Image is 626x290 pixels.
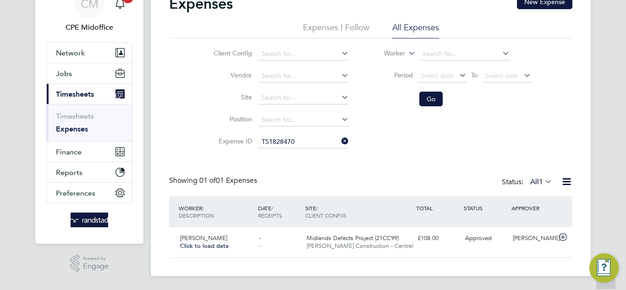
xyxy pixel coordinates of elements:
button: Network [47,43,132,63]
span: 01 Expenses [199,176,257,185]
div: DATE [256,200,303,224]
input: Search for... [258,136,349,148]
label: Period [372,71,413,79]
span: Reports [56,168,82,177]
span: DESCRIPTION [179,212,214,219]
span: Select date [421,71,454,80]
span: / [316,204,318,212]
a: Timesheets [56,112,94,120]
div: Timesheets [47,104,132,141]
button: Go [419,92,443,106]
div: £108.00 [414,231,461,246]
span: Network [56,49,85,57]
button: Engage Resource Center [589,253,619,283]
li: Expenses I Follow [303,22,369,38]
span: Engage [83,263,109,270]
span: - [259,242,261,250]
span: Finance [56,148,82,156]
span: Approved [465,234,492,242]
li: All Expenses [392,22,439,38]
button: Preferences [47,183,132,203]
label: Client Config [211,49,252,57]
img: randstad-logo-retina.png [71,213,109,227]
span: / [202,204,204,212]
button: Jobs [47,63,132,83]
div: TOTAL [414,200,461,216]
label: All [530,177,552,186]
span: Timesheets [56,90,94,98]
span: Select date [485,71,518,80]
span: 1 [539,177,543,186]
div: APPROVER [509,200,557,216]
a: Powered byEngage [70,255,109,272]
label: Vendor [211,71,252,79]
span: - [259,234,261,242]
button: Timesheets [47,84,132,104]
span: RECEIPTS [258,212,282,219]
button: Finance [47,142,132,162]
div: Status: [502,176,554,189]
a: Go to home page [46,213,132,227]
input: Search for... [258,92,349,104]
input: Search for... [258,114,349,126]
div: Showing [169,176,259,186]
label: Expense ID [211,137,252,145]
span: Midlands Defects Project (21CC99) [307,234,399,242]
input: Search for... [419,48,510,60]
div: STATUS [461,200,509,216]
button: Reports [47,162,132,182]
a: Expenses [56,125,88,133]
span: Preferences [56,189,95,197]
div: [PERSON_NAME] [509,231,557,246]
span: [PERSON_NAME] [180,234,227,242]
span: Powered by [83,255,109,263]
span: CLIENT CONFIG [305,212,346,219]
span: CPE Midoffice [46,22,132,33]
span: [PERSON_NAME] Construction - Central [307,242,413,250]
span: Jobs [56,69,72,78]
input: Search for... [258,48,349,60]
label: Worker [364,49,405,58]
label: Site [211,93,252,101]
div: SITE [303,200,414,224]
span: Click to load data [180,242,229,250]
span: 01 of [199,176,216,185]
span: To [468,69,480,81]
label: Position [211,115,252,123]
span: / [271,204,273,212]
div: WORKER [176,200,256,224]
input: Search for... [258,70,349,82]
